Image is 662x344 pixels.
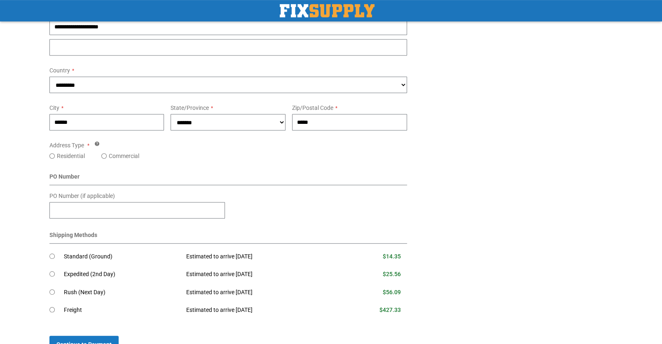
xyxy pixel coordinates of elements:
[280,4,374,17] img: Fix Industrial Supply
[64,284,180,302] td: Rush (Next Day)
[57,152,85,160] label: Residential
[171,105,209,111] span: State/Province
[383,253,401,260] span: $14.35
[64,248,180,266] td: Standard (Ground)
[64,265,180,284] td: Expedited (2nd Day)
[383,271,401,277] span: $25.56
[64,301,180,319] td: Freight
[109,152,139,160] label: Commercial
[180,284,339,302] td: Estimated to arrive [DATE]
[383,289,401,295] span: $56.09
[49,172,407,185] div: PO Number
[180,248,339,266] td: Estimated to arrive [DATE]
[49,231,407,244] div: Shipping Methods
[49,193,115,199] span: PO Number (if applicable)
[49,67,70,74] span: Country
[180,265,339,284] td: Estimated to arrive [DATE]
[292,105,333,111] span: Zip/Postal Code
[49,142,84,149] span: Address Type
[280,4,374,17] a: store logo
[49,105,59,111] span: City
[379,307,401,313] span: $427.33
[180,301,339,319] td: Estimated to arrive [DATE]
